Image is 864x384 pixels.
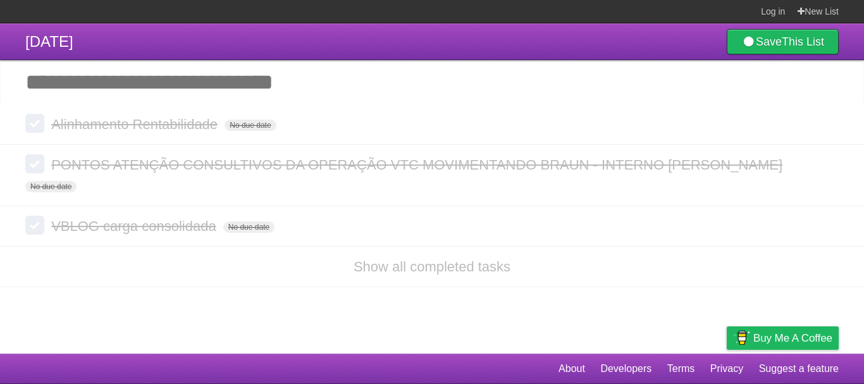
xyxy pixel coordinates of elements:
span: Buy me a coffee [753,327,832,349]
a: Developers [600,357,651,381]
b: This List [782,35,824,48]
span: [DATE] [25,33,73,50]
label: Done [25,216,44,235]
a: Terms [667,357,695,381]
a: Buy me a coffee [727,326,839,350]
a: SaveThis List [727,29,839,54]
label: Done [25,154,44,173]
span: Alinhamento Rentabilidade [51,116,221,132]
img: Buy me a coffee [733,327,750,349]
span: No due date [25,181,77,192]
span: PONTOS ATENÇÃO CONSULTIVOS DA OPERAÇÃO VTC MOVIMENTANDO BRAUN - INTERNO [PERSON_NAME] [51,157,786,173]
span: No due date [225,120,276,131]
a: Suggest a feature [759,357,839,381]
span: No due date [223,221,275,233]
span: VBLOG carga consolidada [51,218,219,234]
a: Show all completed tasks [354,259,510,275]
a: About [559,357,585,381]
label: Done [25,114,44,133]
a: Privacy [710,357,743,381]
